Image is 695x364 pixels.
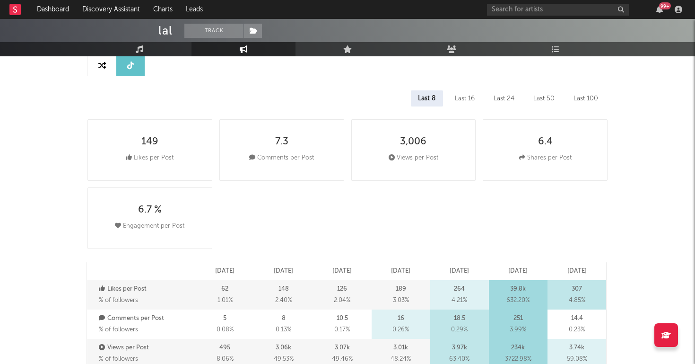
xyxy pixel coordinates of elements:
[249,152,314,164] div: Comments per Post
[215,266,235,277] p: [DATE]
[337,313,348,324] p: 10.5
[572,284,582,295] p: 307
[454,284,465,295] p: 264
[99,284,193,295] p: Likes per Post
[452,342,467,354] p: 3.97k
[411,90,443,107] div: Last 8
[452,295,467,306] span: 4.21 %
[158,24,173,38] div: lal
[334,295,350,306] span: 2.04 %
[99,327,138,333] span: % of followers
[519,152,572,164] div: Shares per Post
[217,324,234,336] span: 0.08 %
[115,221,184,232] div: Engagement per Post
[571,313,583,324] p: 14.4
[138,204,162,216] div: 6.7 %
[278,284,289,295] p: 148
[126,152,174,164] div: Likes per Post
[221,284,228,295] p: 62
[276,324,291,336] span: 0.13 %
[99,313,193,324] p: Comments per Post
[393,295,409,306] span: 3.03 %
[223,313,226,324] p: 5
[275,295,292,306] span: 2.40 %
[400,136,426,148] div: 3,006
[526,90,562,107] div: Last 50
[391,266,410,277] p: [DATE]
[659,2,671,9] div: 99 +
[567,266,587,277] p: [DATE]
[389,152,438,164] div: Views per Post
[392,324,409,336] span: 0.26 %
[566,90,605,107] div: Last 100
[451,324,468,336] span: 0.29 %
[219,342,230,354] p: 495
[506,295,530,306] span: 632.20 %
[569,295,585,306] span: 4.85 %
[99,356,138,362] span: % of followers
[510,284,526,295] p: 39.8k
[454,313,465,324] p: 18.5
[398,313,404,324] p: 16
[332,266,352,277] p: [DATE]
[337,284,347,295] p: 126
[396,284,406,295] p: 189
[513,313,523,324] p: 251
[282,313,286,324] p: 8
[569,342,584,354] p: 3.74k
[569,324,585,336] span: 0.23 %
[486,90,521,107] div: Last 24
[487,4,629,16] input: Search for artists
[99,297,138,303] span: % of followers
[276,342,291,354] p: 3.06k
[274,266,293,277] p: [DATE]
[450,266,469,277] p: [DATE]
[275,136,288,148] div: 7.3
[334,324,350,336] span: 0.17 %
[184,24,243,38] button: Track
[510,324,526,336] span: 3.99 %
[508,266,528,277] p: [DATE]
[99,342,193,354] p: Views per Post
[217,295,233,306] span: 1.01 %
[393,342,408,354] p: 3.01k
[538,136,553,148] div: 6.4
[335,342,350,354] p: 3.07k
[511,342,525,354] p: 234k
[656,6,663,13] button: 99+
[141,136,158,148] div: 149
[448,90,482,107] div: Last 16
